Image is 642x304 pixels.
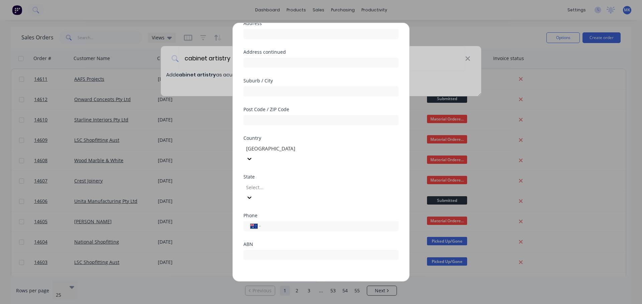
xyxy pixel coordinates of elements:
[243,135,399,140] div: Country
[243,21,399,25] div: Address
[243,242,399,246] div: ABN
[243,107,399,111] div: Post Code / ZIP Code
[243,213,399,218] div: Phone
[243,49,399,54] div: Address continued
[282,281,318,292] button: Save
[243,78,399,83] div: Suburb / City
[324,281,360,292] button: Cancel
[243,174,399,179] div: State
